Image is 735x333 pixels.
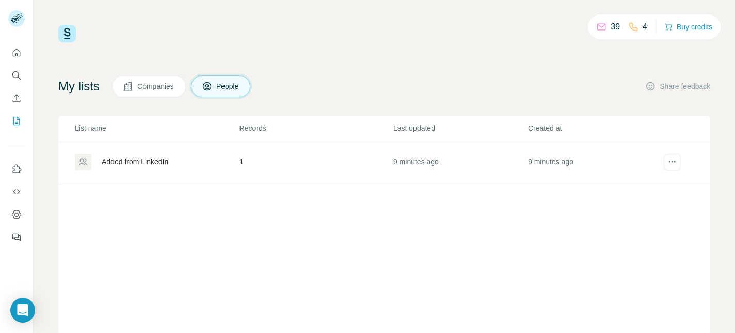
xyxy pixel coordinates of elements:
[58,78,100,95] h4: My lists
[8,112,25,130] button: My lists
[528,141,662,183] td: 9 minutes ago
[393,141,528,183] td: 9 minutes ago
[528,123,662,133] p: Created at
[8,89,25,108] button: Enrich CSV
[10,298,35,323] div: Open Intercom Messenger
[611,21,620,33] p: 39
[102,157,168,167] div: Added from LinkedIn
[58,25,76,42] img: Surfe Logo
[8,205,25,224] button: Dashboard
[393,123,527,133] p: Last updated
[8,183,25,201] button: Use Surfe API
[8,66,25,85] button: Search
[137,81,175,92] span: Companies
[75,123,238,133] p: List name
[8,43,25,62] button: Quick start
[239,141,393,183] td: 1
[239,123,392,133] p: Records
[643,21,647,33] p: 4
[664,20,712,34] button: Buy credits
[8,228,25,247] button: Feedback
[216,81,240,92] span: People
[645,81,710,92] button: Share feedback
[664,154,680,170] button: actions
[8,160,25,178] button: Use Surfe on LinkedIn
